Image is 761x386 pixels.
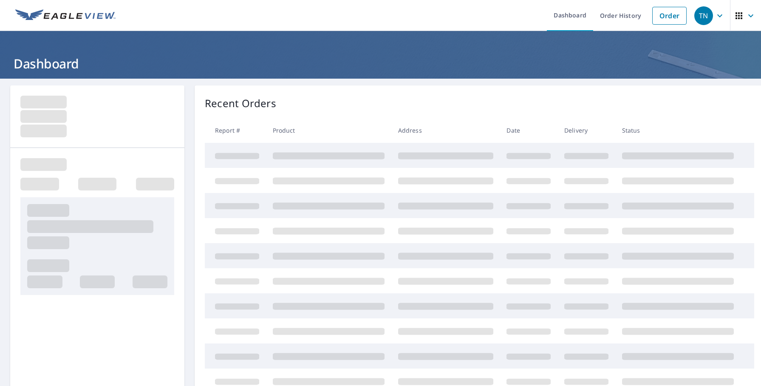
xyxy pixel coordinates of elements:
[10,55,751,72] h1: Dashboard
[615,118,741,143] th: Status
[205,118,266,143] th: Report #
[500,118,557,143] th: Date
[652,7,687,25] a: Order
[694,6,713,25] div: TN
[15,9,116,22] img: EV Logo
[266,118,391,143] th: Product
[391,118,500,143] th: Address
[557,118,615,143] th: Delivery
[205,96,276,111] p: Recent Orders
